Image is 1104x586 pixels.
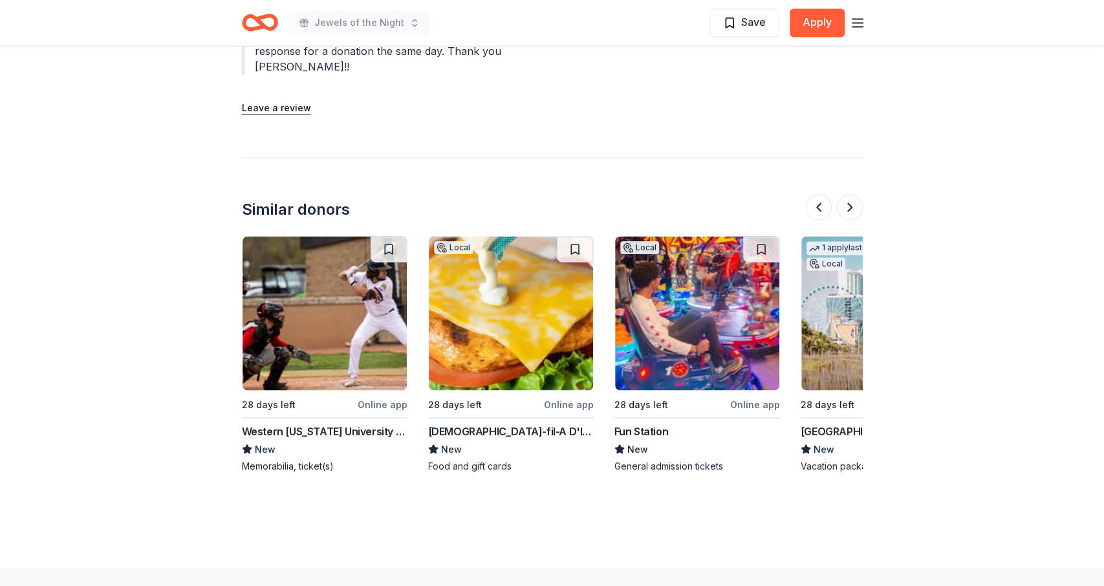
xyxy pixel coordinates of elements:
[428,460,594,473] div: Food and gift cards
[627,442,648,457] span: New
[242,236,407,473] a: Image for Western Illinois University Athletics28 days leftOnline appWestern [US_STATE] Universit...
[801,397,854,413] div: 28 days left
[614,424,669,439] div: Fun Station
[288,10,430,36] button: Jewels of the Night
[730,396,780,413] div: Online app
[614,460,780,473] div: General admission tickets
[620,242,659,255] div: Local
[255,442,276,457] span: New
[615,237,779,391] img: Image for Fun Station
[242,460,407,473] div: Memorabilia, ticket(s)
[428,397,482,413] div: 28 days left
[434,242,473,255] div: Local
[801,460,966,473] div: Vacation package
[814,442,834,457] span: New
[790,9,845,38] button: Apply
[801,236,966,473] a: Image for Myrtle Beach Area Chamber of Commerce1 applylast weekLocal28 days leftOnline app[GEOGRA...
[614,397,668,413] div: 28 days left
[806,242,888,255] div: 1 apply last week
[709,9,779,38] button: Save
[242,200,350,221] div: Similar donors
[544,396,594,413] div: Online app
[429,237,593,391] img: Image for Chick-fil-A D'Iberville
[314,16,404,31] span: Jewels of the Night
[428,236,594,473] a: Image for Chick-fil-A D'IbervilleLocal28 days leftOnline app[DEMOGRAPHIC_DATA]-fil-A D'IbervilleN...
[242,424,407,439] div: Western [US_STATE] University Athletics
[242,28,521,75] div: They were very easy to apply with and received a response for a donation the same day. Thank you ...
[242,8,278,38] a: Home
[801,237,966,391] img: Image for Myrtle Beach Area Chamber of Commerce
[614,236,780,473] a: Image for Fun StationLocal28 days leftOnline appFun StationNewGeneral admission tickets
[806,258,845,271] div: Local
[243,237,407,391] img: Image for Western Illinois University Athletics
[428,424,594,439] div: [DEMOGRAPHIC_DATA]-fil-A D'Iberville
[741,14,766,31] span: Save
[242,101,311,116] button: Leave a review
[441,442,462,457] span: New
[358,396,407,413] div: Online app
[801,424,966,439] div: [GEOGRAPHIC_DATA] Area Chamber of Commerce
[242,397,296,413] div: 28 days left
